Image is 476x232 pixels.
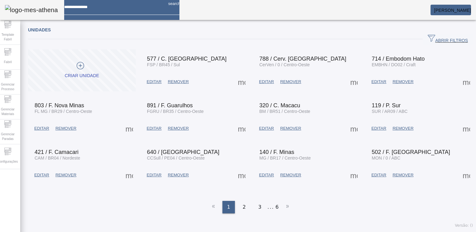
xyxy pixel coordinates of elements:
[277,169,304,181] button: REMOVER
[259,79,274,85] span: EDITAR
[236,76,247,87] button: Mais
[348,169,359,181] button: Mais
[28,27,51,32] span: Unidades
[259,62,310,67] span: CerVen / 0 / Centro-Oeste
[144,169,165,181] button: EDITAR
[423,34,473,45] button: ABRIR FILTROS
[165,76,192,87] button: REMOVER
[368,169,389,181] button: EDITAR
[393,172,413,178] span: REMOVER
[368,76,389,87] button: EDITAR
[389,123,417,134] button: REMOVER
[256,169,277,181] button: EDITAR
[31,123,52,134] button: EDITAR
[168,79,189,85] span: REMOVER
[165,123,192,134] button: REMOVER
[393,79,413,85] span: REMOVER
[389,169,417,181] button: REMOVER
[35,102,84,109] span: 803 / F. Nova Minas
[147,102,193,109] span: 891 / F. Guarulhos
[147,155,205,160] span: CCSull / PE04 / Centro-Oeste
[372,102,401,109] span: 119 / P. Sur
[393,125,413,132] span: REMOVER
[280,172,301,178] span: REMOVER
[461,169,472,181] button: Mais
[34,172,49,178] span: EDITAR
[236,169,247,181] button: Mais
[52,123,79,134] button: REMOVER
[348,123,359,134] button: Mais
[31,169,52,181] button: EDITAR
[372,56,425,62] span: 714 / Embodom Hato
[259,109,310,114] span: BM / BR51 / Centro-Oeste
[455,223,473,228] span: Versão: ()
[428,35,468,44] span: ABRIR FILTROS
[259,125,274,132] span: EDITAR
[368,123,389,134] button: EDITAR
[280,79,301,85] span: REMOVER
[461,123,472,134] button: Mais
[5,5,58,15] img: logo-mes-athena
[372,155,400,160] span: MON / 0 / ABC
[168,172,189,178] span: REMOVER
[55,125,76,132] span: REMOVER
[165,169,192,181] button: REMOVER
[259,102,300,109] span: 320 / C. Macacu
[147,172,162,178] span: EDITAR
[277,123,304,134] button: REMOVER
[147,149,219,155] span: 640 / [GEOGRAPHIC_DATA]
[124,169,135,181] button: Mais
[280,125,301,132] span: REMOVER
[35,109,92,114] span: FL MG / BR29 / Centro-Oeste
[372,62,416,67] span: EMBHN / DO02 / Craft
[35,155,80,160] span: CAM / BR04 / Nordeste
[371,125,386,132] span: EDITAR
[2,58,13,66] span: Fabril
[147,79,162,85] span: EDITAR
[147,56,226,62] span: 577 / C. [GEOGRAPHIC_DATA]
[144,76,165,87] button: EDITAR
[348,76,359,87] button: Mais
[275,201,278,213] li: 6
[256,76,277,87] button: EDITAR
[144,123,165,134] button: EDITAR
[372,109,407,114] span: SUR / AR09 / ABC
[147,62,180,67] span: FSP / BR45 / Sul
[28,49,136,91] button: Criar unidade
[147,109,204,114] span: FGRU / BR35 / Centro-Oeste
[52,169,79,181] button: REMOVER
[371,172,386,178] span: EDITAR
[168,125,189,132] span: REMOVER
[243,203,246,211] span: 2
[259,56,346,62] span: 788 / Cerv. [GEOGRAPHIC_DATA]
[256,123,277,134] button: EDITAR
[389,76,417,87] button: REMOVER
[461,76,472,87] button: Mais
[434,8,471,13] span: [PERSON_NAME]
[65,73,99,79] div: Criar unidade
[35,149,79,155] span: 421 / F. Camacari
[259,149,294,155] span: 140 / F. Minas
[259,172,274,178] span: EDITAR
[258,203,261,211] span: 3
[34,125,49,132] span: EDITAR
[371,79,386,85] span: EDITAR
[55,172,76,178] span: REMOVER
[147,125,162,132] span: EDITAR
[124,123,135,134] button: Mais
[236,123,247,134] button: Mais
[268,201,274,213] li: ...
[372,149,450,155] span: 502 / F. [GEOGRAPHIC_DATA]
[277,76,304,87] button: REMOVER
[259,155,311,160] span: MG / BR17 / Centro-Oeste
